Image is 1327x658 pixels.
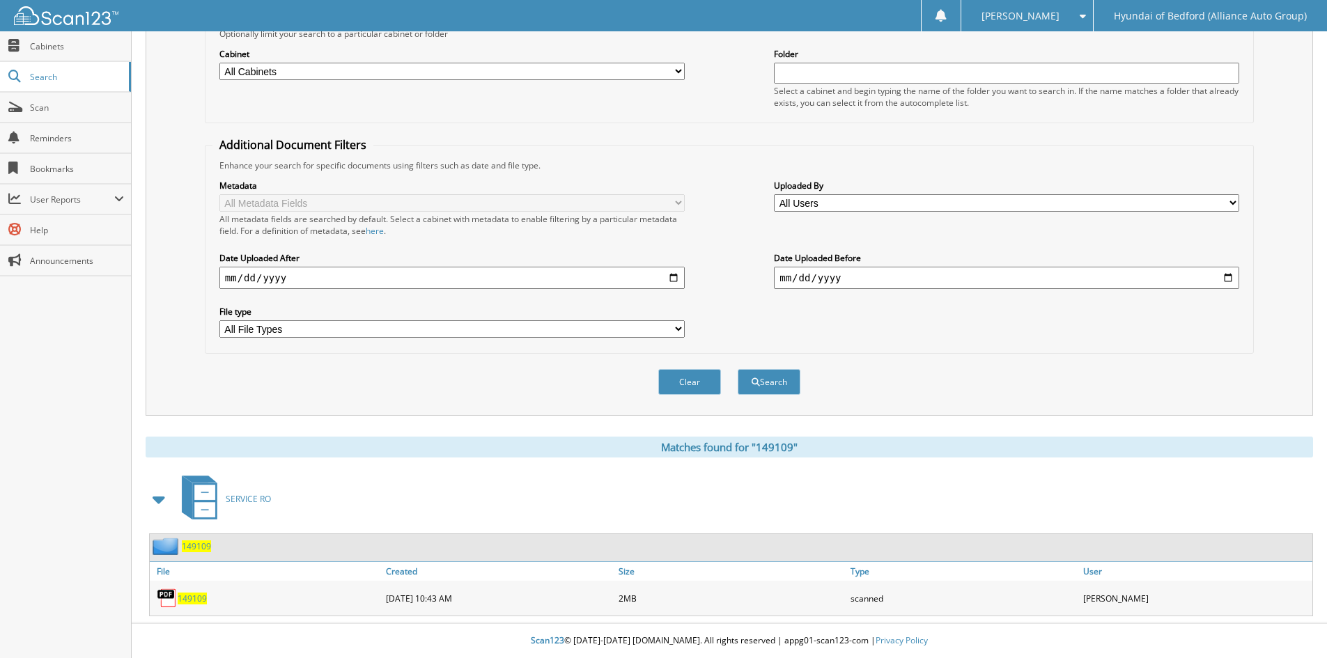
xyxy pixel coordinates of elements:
[30,40,124,52] span: Cabinets
[774,180,1239,191] label: Uploaded By
[14,6,118,25] img: scan123-logo-white.svg
[153,538,182,555] img: folder2.png
[212,28,1246,40] div: Optionally limit your search to a particular cabinet or folder
[219,252,685,264] label: Date Uploaded After
[738,369,800,395] button: Search
[774,85,1239,109] div: Select a cabinet and begin typing the name of the folder you want to search in. If the name match...
[219,267,685,289] input: start
[382,584,615,612] div: [DATE] 10:43 AM
[212,159,1246,171] div: Enhance your search for specific documents using filters such as date and file type.
[1080,584,1312,612] div: [PERSON_NAME]
[1257,591,1327,658] iframe: Chat Widget
[219,48,685,60] label: Cabinet
[146,437,1313,457] div: Matches found for "149109"
[212,137,373,152] legend: Additional Document Filters
[366,225,384,237] a: here
[382,562,615,581] a: Created
[615,584,848,612] div: 2MB
[847,562,1080,581] a: Type
[150,562,382,581] a: File
[219,180,685,191] label: Metadata
[132,624,1327,658] div: © [DATE]-[DATE] [DOMAIN_NAME]. All rights reserved | appg01-scan123-com |
[226,493,271,505] span: SERVICE RO
[157,588,178,609] img: PDF.png
[30,71,122,83] span: Search
[30,224,124,236] span: Help
[173,471,271,526] a: SERVICE RO
[182,540,211,552] a: 149109
[30,132,124,144] span: Reminders
[774,267,1239,289] input: end
[1080,562,1312,581] a: User
[30,255,124,267] span: Announcements
[178,593,207,604] a: 149109
[981,12,1060,20] span: [PERSON_NAME]
[1114,12,1307,20] span: Hyundai of Bedford (Alliance Auto Group)
[219,213,685,237] div: All metadata fields are searched by default. Select a cabinet with metadata to enable filtering b...
[30,102,124,113] span: Scan
[847,584,1080,612] div: scanned
[876,634,928,646] a: Privacy Policy
[774,48,1239,60] label: Folder
[658,369,721,395] button: Clear
[531,634,564,646] span: Scan123
[219,306,685,318] label: File type
[774,252,1239,264] label: Date Uploaded Before
[615,562,848,581] a: Size
[30,163,124,175] span: Bookmarks
[30,194,114,205] span: User Reports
